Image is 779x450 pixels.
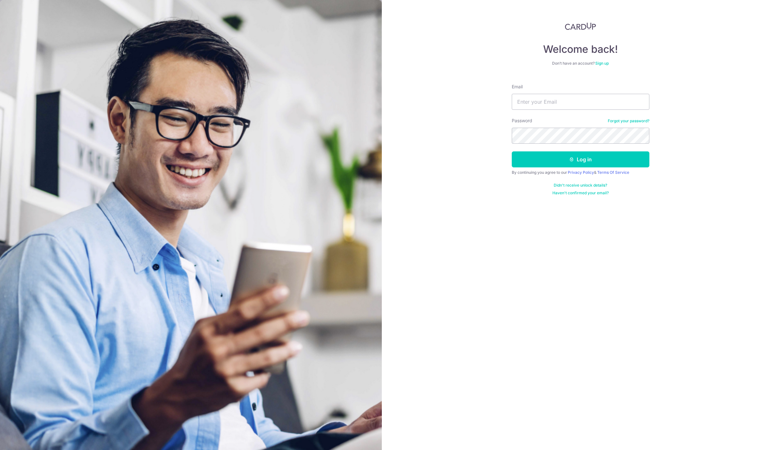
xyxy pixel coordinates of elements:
a: Privacy Policy [568,170,594,175]
a: Sign up [595,61,609,66]
a: Didn't receive unlock details? [554,183,607,188]
label: Password [512,117,532,124]
button: Log in [512,151,649,167]
div: By continuing you agree to our & [512,170,649,175]
a: Haven't confirmed your email? [552,190,609,196]
a: Forgot your password? [608,118,649,124]
input: Enter your Email [512,94,649,110]
a: Terms Of Service [597,170,629,175]
div: Don’t have an account? [512,61,649,66]
h4: Welcome back! [512,43,649,56]
img: CardUp Logo [565,22,596,30]
label: Email [512,84,523,90]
